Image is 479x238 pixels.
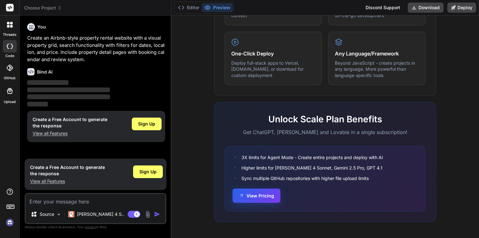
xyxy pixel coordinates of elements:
span: ‌ [27,80,68,85]
h1: Create a Free Account to generate the response [33,116,107,129]
button: View Pricing [233,189,280,203]
p: Deploy full-stack apps to Vercel, [DOMAIN_NAME], or download for custom deployment [231,60,315,79]
span: Sign Up [139,169,156,175]
p: Always double-check its answers. Your in Bind [25,224,166,230]
label: Upload [4,99,16,105]
p: Get ChatGPT, [PERSON_NAME] and Lovable in a single subscription! [225,128,425,136]
span: privacy [85,225,96,229]
h2: Unlock Scale Plan Benefits [225,113,425,126]
span: ‌ [27,87,110,92]
img: attachment [144,211,151,218]
button: Editor [176,3,202,12]
p: Source [40,211,54,217]
span: Sign Up [138,121,155,127]
label: threads [3,32,16,37]
span: Choose Project [24,5,62,11]
span: ‌ [27,102,48,106]
button: Download [408,3,444,13]
img: Claude 4 Sonnet [68,211,74,217]
label: GitHub [4,75,16,81]
p: Create an Airbnb-style property rental website with a visual property grid, search functionality ... [27,35,165,63]
span: Higher limits for [PERSON_NAME] 4 Sonnet, Gemini 2.5 Pro, GPT 4.1 [241,164,382,171]
button: Preview [202,3,233,12]
span: 3X limits for Agent Mode - Create entire projects and deploy with AI [241,154,383,161]
p: View all Features [30,178,105,184]
h6: You [37,24,46,30]
h4: Any Language/Framework [335,50,419,57]
h1: Create a Free Account to generate the response [30,164,105,177]
img: Pick Models [56,212,61,217]
button: Deploy [447,3,476,13]
div: Discord Support [362,3,404,13]
label: code [5,53,14,59]
span: ‌ [27,94,110,99]
h6: Bind AI [37,69,53,75]
span: Sync multiple GitHub repositories with higher file upload limits [241,175,369,182]
img: icon [154,211,160,217]
h4: One-Click Deploy [231,50,315,57]
p: Beyond JavaScript - create projects in any language. More powerful than language-specific tools [335,60,419,79]
img: signin [4,217,15,228]
p: View all Features [33,130,107,137]
p: [PERSON_NAME] 4 S.. [77,211,124,217]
